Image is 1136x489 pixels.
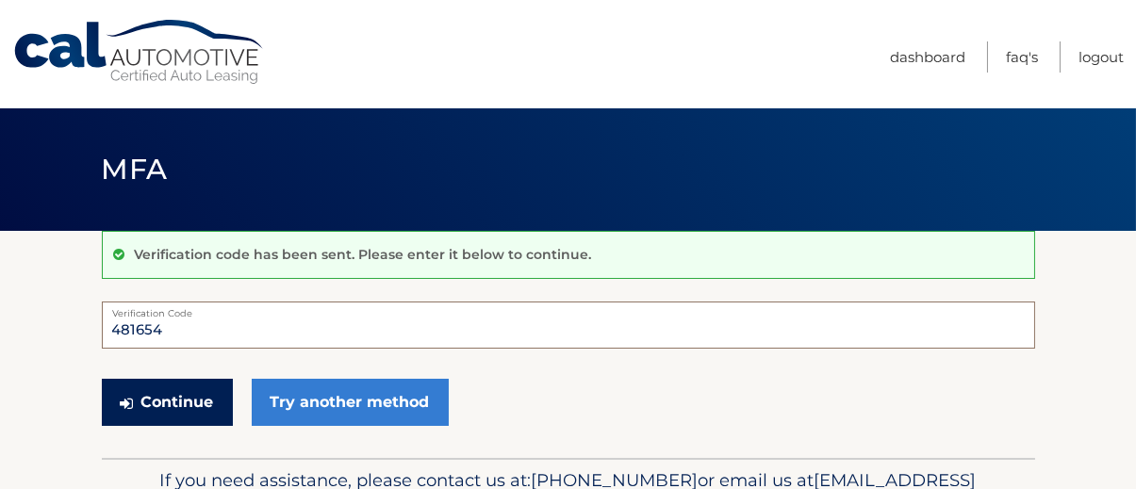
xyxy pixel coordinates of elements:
[102,302,1035,317] label: Verification Code
[890,41,965,73] a: Dashboard
[12,19,267,86] a: Cal Automotive
[102,379,233,426] button: Continue
[135,246,592,263] p: Verification code has been sent. Please enter it below to continue.
[102,302,1035,349] input: Verification Code
[252,379,449,426] a: Try another method
[102,152,168,187] span: MFA
[1006,41,1038,73] a: FAQ's
[1078,41,1124,73] a: Logout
